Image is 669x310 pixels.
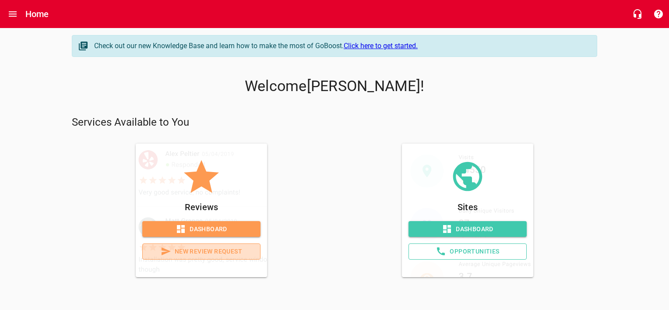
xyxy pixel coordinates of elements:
[72,116,597,130] p: Services Available to You
[344,42,418,50] a: Click here to get started.
[408,243,527,260] a: Opportunities
[408,200,527,214] p: Sites
[142,221,261,237] a: Dashboard
[627,4,648,25] button: Live Chat
[94,41,588,51] div: Check out our new Knowledge Base and learn how to make the most of GoBoost.
[25,7,49,21] h6: Home
[415,224,520,235] span: Dashboard
[408,221,527,237] a: Dashboard
[2,4,23,25] button: Open drawer
[142,200,261,214] p: Reviews
[142,243,261,260] a: New Review Request
[72,77,597,95] p: Welcome [PERSON_NAME] !
[416,246,519,257] span: Opportunities
[648,4,669,25] button: Support Portal
[150,246,253,257] span: New Review Request
[149,224,254,235] span: Dashboard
